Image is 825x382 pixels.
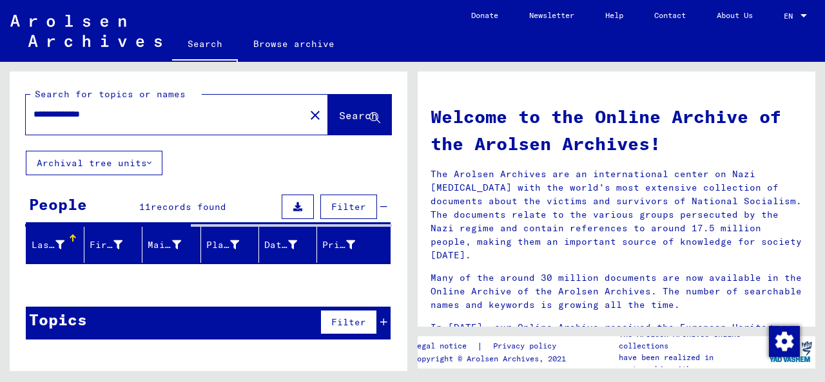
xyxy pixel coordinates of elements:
[431,103,802,157] h1: Welcome to the Online Archive of the Arolsen Archives!
[769,326,800,357] img: Change consent
[264,234,316,255] div: Date of Birth
[29,308,87,331] div: Topics
[10,15,162,47] img: Arolsen_neg.svg
[206,238,239,252] div: Place of Birth
[35,88,186,100] mat-label: Search for topics or names
[317,227,390,263] mat-header-cell: Prisoner #
[412,353,572,365] p: Copyright © Arolsen Archives, 2021
[26,227,84,263] mat-header-cell: Last Name
[90,238,122,252] div: First Name
[148,238,180,252] div: Maiden Name
[619,329,766,352] p: The Arolsen Archives online collections
[259,227,317,263] mat-header-cell: Date of Birth
[151,201,226,213] span: records found
[172,28,238,62] a: Search
[26,151,162,175] button: Archival tree units
[302,102,328,128] button: Clear
[84,227,142,263] mat-header-cell: First Name
[264,238,297,252] div: Date of Birth
[29,193,87,216] div: People
[412,339,477,353] a: Legal notice
[331,316,366,328] span: Filter
[328,95,391,135] button: Search
[148,234,200,255] div: Maiden Name
[431,271,802,312] p: Many of the around 30 million documents are now available in the Online Archive of the Arolsen Ar...
[412,339,572,353] div: |
[139,201,151,213] span: 11
[339,109,378,122] span: Search
[320,195,377,219] button: Filter
[784,12,798,21] span: EN
[32,238,64,252] div: Last Name
[307,108,323,123] mat-icon: close
[331,201,366,213] span: Filter
[483,339,572,353] a: Privacy policy
[201,227,259,263] mat-header-cell: Place of Birth
[431,321,802,361] p: In [DATE], our Online Archive received the European Heritage Award / Europa Nostra Award 2020, Eu...
[322,238,355,252] div: Prisoner #
[322,234,374,255] div: Prisoner #
[766,336,815,368] img: yv_logo.png
[619,352,766,375] p: have been realized in partnership with
[32,234,84,255] div: Last Name
[206,234,258,255] div: Place of Birth
[320,310,377,334] button: Filter
[238,28,350,59] a: Browse archive
[90,234,142,255] div: First Name
[431,167,802,262] p: The Arolsen Archives are an international center on Nazi [MEDICAL_DATA] with the world’s most ext...
[142,227,200,263] mat-header-cell: Maiden Name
